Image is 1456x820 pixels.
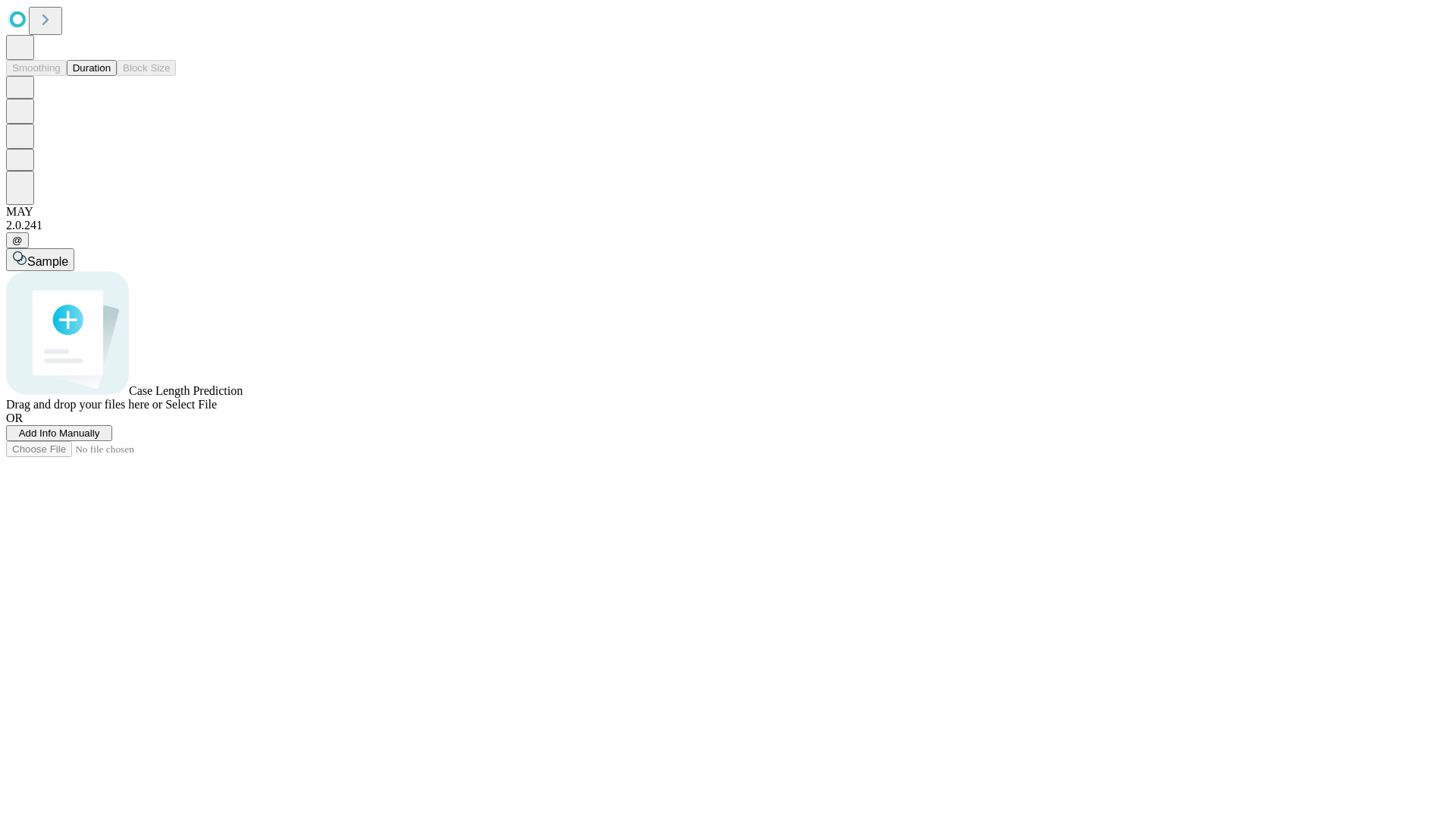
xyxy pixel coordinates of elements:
[12,235,23,246] span: @
[19,427,100,439] span: Add Info Manually
[6,219,1450,232] div: 2.0.241
[6,425,112,441] button: Add Info Manually
[117,60,176,76] button: Block Size
[6,232,29,248] button: @
[67,60,117,76] button: Duration
[6,60,67,76] button: Smoothing
[6,205,1450,219] div: MAY
[27,255,68,268] span: Sample
[6,248,74,271] button: Sample
[165,398,217,411] span: Select File
[6,412,23,424] span: OR
[6,398,162,411] span: Drag and drop your files here or
[129,384,243,397] span: Case Length Prediction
